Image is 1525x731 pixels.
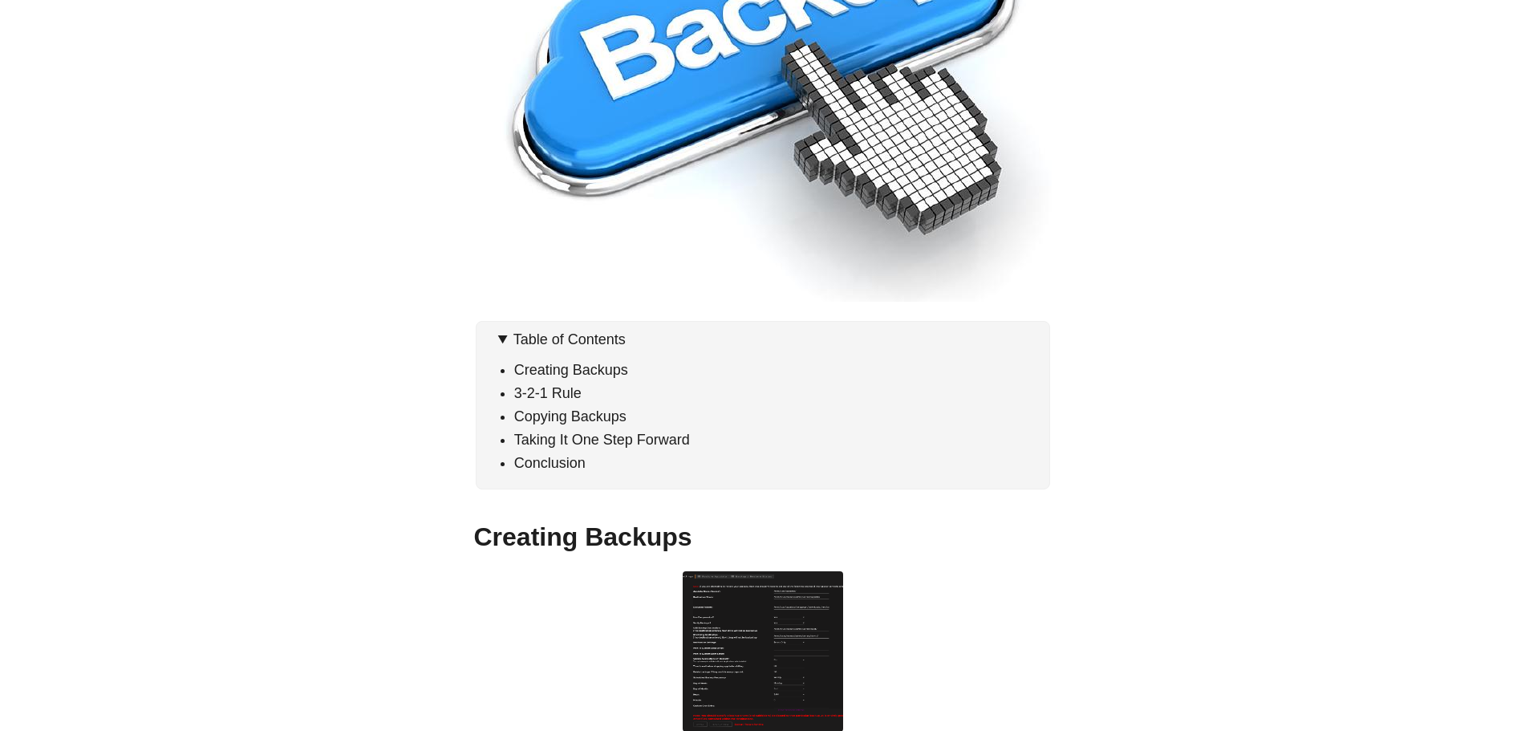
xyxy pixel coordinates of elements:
[498,328,1044,351] summary: Table of Contents
[514,385,582,401] a: 3-2-1 Rule
[514,455,586,471] a: Conclusion
[514,362,628,378] a: Creating Backups
[514,432,690,448] a: Taking It One Step Forward
[513,331,626,347] span: Table of Contents
[474,522,1052,552] h2: Creating Backups
[514,408,627,424] a: Copying Backups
